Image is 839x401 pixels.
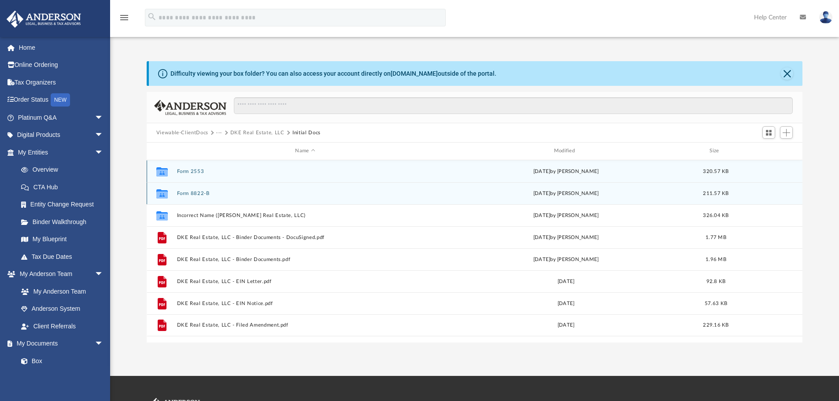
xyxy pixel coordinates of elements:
span: arrow_drop_down [95,265,112,283]
a: Anderson System [12,300,112,318]
button: ··· [216,129,222,137]
span: arrow_drop_down [95,143,112,162]
span: 229.16 KB [703,323,728,327]
div: [DATE] by [PERSON_NAME] [437,189,694,197]
a: Home [6,39,117,56]
a: [DOMAIN_NAME] [391,70,438,77]
button: Form 8822-B [177,191,433,196]
div: [DATE] by [PERSON_NAME] [437,211,694,219]
a: Online Ordering [6,56,117,74]
a: Box [12,352,108,370]
a: Tax Organizers [6,74,117,91]
button: Initial Docs [292,129,321,137]
span: 326.04 KB [703,213,728,217]
img: Anderson Advisors Platinum Portal [4,11,84,28]
span: 211.57 KB [703,191,728,195]
div: id [151,147,173,155]
i: menu [119,12,129,23]
i: search [147,12,157,22]
button: Add [780,126,793,139]
button: DKE Real Estate, LLC - EIN Notice.pdf [177,301,433,306]
div: [DATE] by [PERSON_NAME] [437,233,694,241]
a: Digital Productsarrow_drop_down [6,126,117,144]
a: Meeting Minutes [12,370,112,387]
span: arrow_drop_down [95,335,112,353]
img: User Pic [819,11,832,24]
div: [DATE] [437,277,694,285]
a: Tax Due Dates [12,248,117,265]
button: DKE Real Estate, LLC - Binder Documents.pdf [177,257,433,262]
div: Size [698,147,733,155]
div: [DATE] [437,321,694,329]
div: Difficulty viewing your box folder? You can also access your account directly on outside of the p... [170,69,496,78]
div: [DATE] [437,299,694,307]
a: CTA Hub [12,178,117,196]
a: menu [119,17,129,23]
a: Order StatusNEW [6,91,117,109]
span: 57.63 KB [705,301,727,305]
a: Entity Change Request [12,196,117,213]
input: Search files and folders [234,97,793,114]
button: DKE Real Estate, LLC - Filed Amendment.pdf [177,322,433,328]
button: DKE Real Estate, LLC - EIN Letter.pdf [177,279,433,284]
a: My Documentsarrow_drop_down [6,335,112,353]
a: Overview [12,161,117,179]
div: id [737,147,799,155]
div: [DATE] by [PERSON_NAME] [437,167,694,175]
span: 1.96 MB [706,257,726,261]
a: Client Referrals [12,317,112,335]
a: My Anderson Team [12,283,108,300]
span: arrow_drop_down [95,109,112,127]
span: 1.77 MB [706,235,726,239]
div: [DATE] by [PERSON_NAME] [437,255,694,263]
a: Platinum Q&Aarrow_drop_down [6,109,117,126]
button: DKE Real Estate, LLC - Binder Documents - DocuSigned.pdf [177,235,433,240]
button: Viewable-ClientDocs [156,129,208,137]
a: My Entitiesarrow_drop_down [6,143,117,161]
button: Form 2553 [177,169,433,174]
button: Incorrect Name ([PERSON_NAME] Real Estate, LLC) [177,213,433,218]
div: Modified [437,147,695,155]
span: 92.8 KB [706,279,725,283]
button: Close [781,67,793,80]
a: My Blueprint [12,231,112,248]
div: grid [147,160,803,342]
button: Switch to Grid View [762,126,776,139]
a: My Anderson Teamarrow_drop_down [6,265,112,283]
a: Binder Walkthrough [12,213,117,231]
span: arrow_drop_down [95,126,112,144]
div: Name [176,147,433,155]
div: NEW [51,93,70,107]
button: DKE Real Estate, LLC [230,129,285,137]
span: 320.57 KB [703,169,728,173]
